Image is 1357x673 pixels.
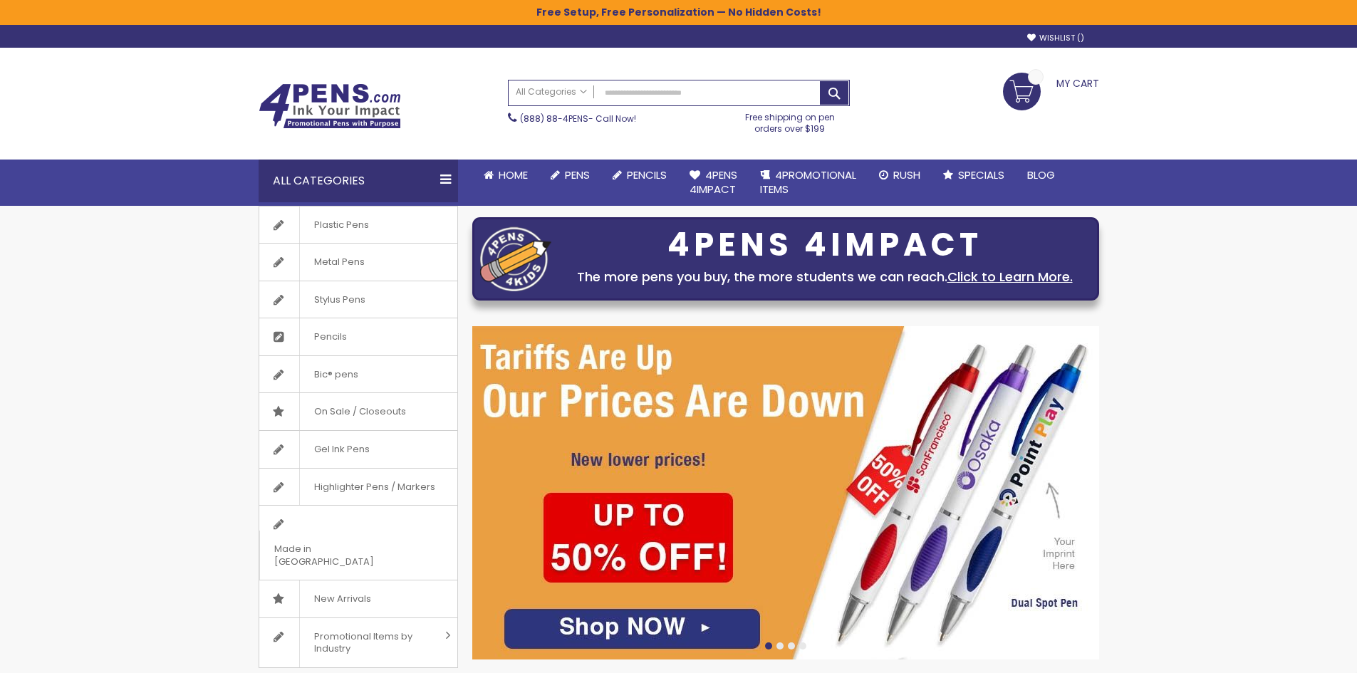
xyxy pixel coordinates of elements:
a: On Sale / Closeouts [259,393,457,430]
a: Plastic Pens [259,207,457,244]
a: (888) 88-4PENS [520,113,588,125]
span: All Categories [516,86,587,98]
span: Stylus Pens [299,281,380,318]
img: /cheap-promotional-products.html [472,326,1099,659]
img: 4Pens Custom Pens and Promotional Products [259,83,401,129]
a: 4PROMOTIONALITEMS [749,160,868,206]
a: Blog [1016,160,1066,191]
span: On Sale / Closeouts [299,393,420,430]
div: All Categories [259,160,458,202]
span: Pencils [299,318,361,355]
span: Highlighter Pens / Markers [299,469,449,506]
a: Bic® pens [259,356,457,393]
img: four_pen_logo.png [480,226,551,291]
span: 4PROMOTIONAL ITEMS [760,167,856,197]
a: 4Pens4impact [678,160,749,206]
span: Blog [1027,167,1055,182]
a: Metal Pens [259,244,457,281]
a: Home [472,160,539,191]
a: Pencils [259,318,457,355]
span: Rush [893,167,920,182]
span: Made in [GEOGRAPHIC_DATA] [259,531,422,580]
span: Specials [958,167,1004,182]
a: Pencils [601,160,678,191]
span: Metal Pens [299,244,379,281]
span: Promotional Items by Industry [299,618,440,667]
span: 4Pens 4impact [690,167,737,197]
span: Plastic Pens [299,207,383,244]
a: Made in [GEOGRAPHIC_DATA] [259,506,457,580]
span: New Arrivals [299,580,385,617]
a: Stylus Pens [259,281,457,318]
span: Bic® pens [299,356,373,393]
a: Wishlist [1027,33,1084,43]
span: Gel Ink Pens [299,431,384,468]
span: Pens [565,167,590,182]
a: Highlighter Pens / Markers [259,469,457,506]
a: Rush [868,160,932,191]
a: Gel Ink Pens [259,431,457,468]
span: - Call Now! [520,113,636,125]
a: New Arrivals [259,580,457,617]
div: The more pens you buy, the more students we can reach. [558,267,1091,287]
a: Click to Learn More. [947,268,1073,286]
span: Pencils [627,167,667,182]
a: Promotional Items by Industry [259,618,457,667]
a: Pens [539,160,601,191]
span: Home [499,167,528,182]
a: Specials [932,160,1016,191]
div: 4PENS 4IMPACT [558,230,1091,260]
a: All Categories [509,80,594,104]
div: Free shipping on pen orders over $199 [730,106,850,135]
